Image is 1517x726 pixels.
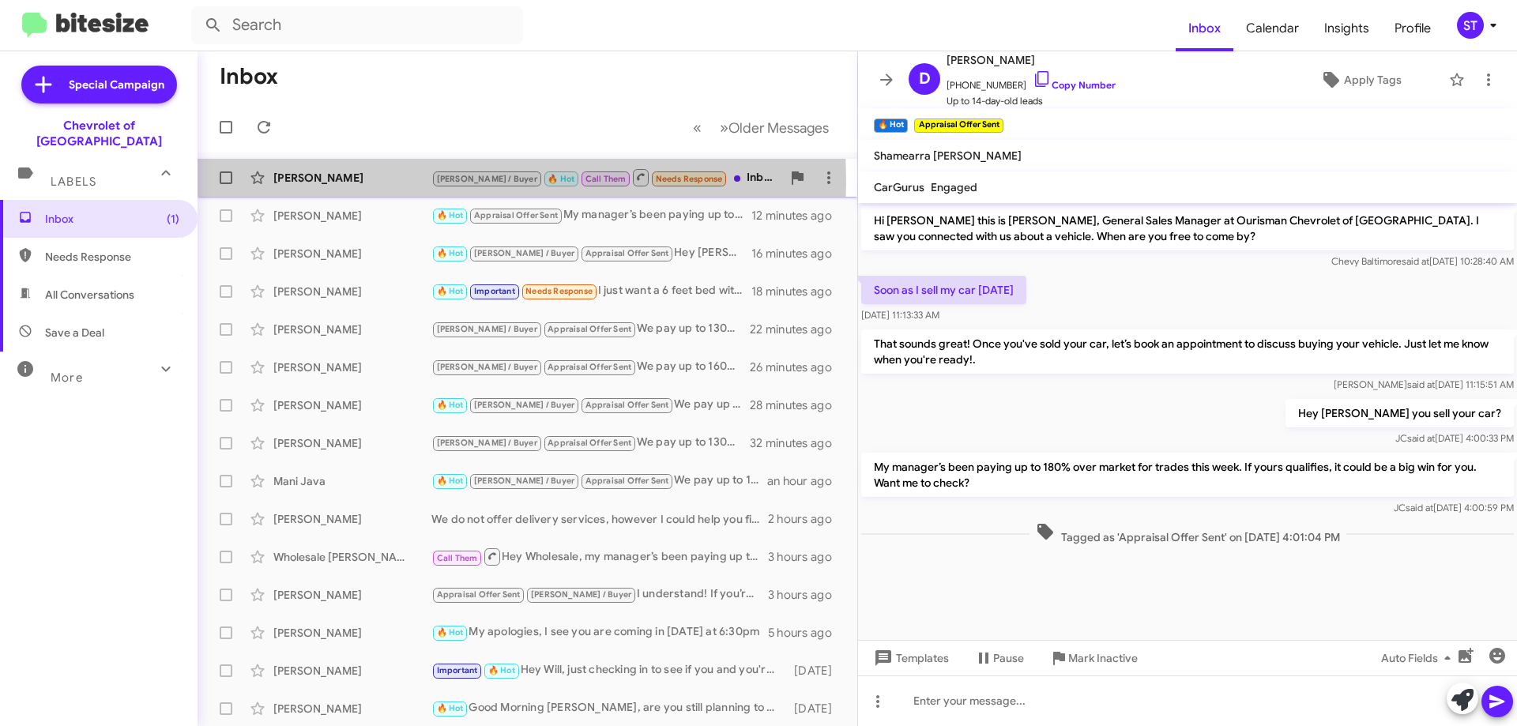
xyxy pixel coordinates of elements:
span: Mark Inactive [1068,644,1138,672]
div: 3 hours ago [768,587,845,603]
div: Mani Java [273,473,431,489]
span: 🔥 Hot [437,476,464,486]
span: » [720,118,728,137]
div: [PERSON_NAME] [273,587,431,603]
span: Appraisal Offer Sent [585,476,669,486]
div: Hey [PERSON_NAME], my manager’s been paying up to 180% over market for trades this week. If yours... [431,244,751,262]
button: Next [710,111,838,144]
a: Copy Number [1033,79,1116,91]
span: Labels [51,175,96,189]
span: Special Campaign [69,77,164,92]
button: Apply Tags [1279,66,1441,94]
span: [PERSON_NAME] / Buyer [474,400,574,410]
span: Appraisal Offer Sent [585,400,669,410]
div: [PERSON_NAME] [273,170,431,186]
span: Older Messages [728,119,829,137]
div: 3 hours ago [768,549,845,565]
div: [DATE] [786,701,845,717]
span: More [51,371,83,385]
span: Needs Response [656,174,723,184]
div: ST [1457,12,1484,39]
span: Inbox [45,211,179,227]
p: Hey [PERSON_NAME] you sell your car? [1285,399,1514,427]
span: Pause [993,644,1024,672]
p: That sounds great! Once you've sold your car, let’s book an appointment to discuss buying your ve... [861,329,1514,374]
div: We pay up to 130% of KBB value! :) We need to look under the hood to get you an exact number - so... [431,434,750,452]
span: Appraisal Offer Sent [585,248,669,258]
div: [PERSON_NAME] [273,511,431,527]
div: I understand! If you’re unsure, how about sending over a pics of your vin and miles? Afterwards, ... [431,585,768,604]
div: [DATE] [786,663,845,679]
span: [PERSON_NAME] [947,51,1116,70]
div: [PERSON_NAME] [273,435,431,451]
div: We do not offer delivery services, however I could help you find a shipping company that you coul... [431,511,768,527]
span: 🔥 Hot [437,703,464,713]
span: 🔥 Hot [437,286,464,296]
small: 🔥 Hot [874,118,908,133]
div: 12 minutes ago [751,208,845,224]
div: We pay up to 160% of KBB value! :) We need to look under the hood to get you an exact number - so... [431,358,750,376]
div: Inbound Call [431,167,781,187]
span: JC [DATE] 4:00:59 PM [1394,502,1514,513]
a: Insights [1312,6,1382,51]
small: Appraisal Offer Sent [914,118,1003,133]
span: All Conversations [45,287,134,303]
input: Search [191,6,523,44]
a: Profile [1382,6,1444,51]
span: [DATE] 11:13:33 AM [861,309,939,321]
span: [PERSON_NAME] / Buyer [531,589,631,600]
span: Needs Response [525,286,593,296]
div: We pay up to 130% of KBB value! :) We need to look under the hood to get you an exact number - so... [431,472,767,490]
div: 2 hours ago [768,511,845,527]
div: 28 minutes ago [750,397,845,413]
span: Call Them [585,174,627,184]
nav: Page navigation example [684,111,838,144]
span: D [919,66,931,92]
h1: Inbox [220,64,278,89]
p: Hi [PERSON_NAME] this is [PERSON_NAME], General Sales Manager at Ourisman Chevrolet of [GEOGRAPHI... [861,206,1514,250]
span: 🔥 Hot [437,400,464,410]
span: Chevy Baltimore [DATE] 10:28:40 AM [1331,255,1514,267]
span: « [693,118,702,137]
span: [PERSON_NAME] [DATE] 11:15:51 AM [1334,378,1514,390]
button: ST [1444,12,1500,39]
div: 32 minutes ago [750,435,845,451]
a: Calendar [1233,6,1312,51]
div: 5 hours ago [768,625,845,641]
span: Appraisal Offer Sent [437,589,521,600]
div: 26 minutes ago [750,359,845,375]
div: My apologies, I see you are coming in [DATE] at 6:30pm [431,623,768,641]
span: [PHONE_NUMBER] [947,70,1116,93]
span: said at [1402,255,1429,267]
span: Call Them [437,553,478,563]
span: Shamearra [PERSON_NAME] [874,149,1022,163]
div: [PERSON_NAME] [273,663,431,679]
p: My manager’s been paying up to 180% over market for trades this week. If yours qualifies, it coul... [861,453,1514,497]
div: [PERSON_NAME] [273,701,431,717]
button: Pause [962,644,1037,672]
span: [PERSON_NAME] / Buyer [437,174,537,184]
span: said at [1406,502,1433,513]
div: My manager’s been paying up to 180% over market for trades this week. If yours qualifies, it coul... [431,206,751,224]
div: We pay up to 130% of KBB value! :) We need to look under the hood to get you an exact number - so... [431,320,750,338]
span: Important [437,665,478,675]
span: JC [DATE] 4:00:33 PM [1395,432,1514,444]
span: CarGurus [874,180,924,194]
span: Important [474,286,515,296]
span: Appraisal Offer Sent [548,362,631,372]
span: Templates [871,644,949,672]
span: said at [1407,432,1435,444]
span: [PERSON_NAME] / Buyer [437,324,537,334]
span: Auto Fields [1381,644,1457,672]
div: Good Morning [PERSON_NAME], are you still planning to stop by this morning? [431,699,786,717]
span: 🔥 Hot [548,174,574,184]
p: Soon as I sell my car [DATE] [861,276,1026,304]
button: Mark Inactive [1037,644,1150,672]
span: Appraisal Offer Sent [548,324,631,334]
span: Appraisal Offer Sent [474,210,558,220]
span: Appraisal Offer Sent [548,438,631,448]
a: Special Campaign [21,66,177,103]
div: We pay up to 160% of KBB value! :) We need to look under the hood to get you an exact number - so... [431,396,750,414]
